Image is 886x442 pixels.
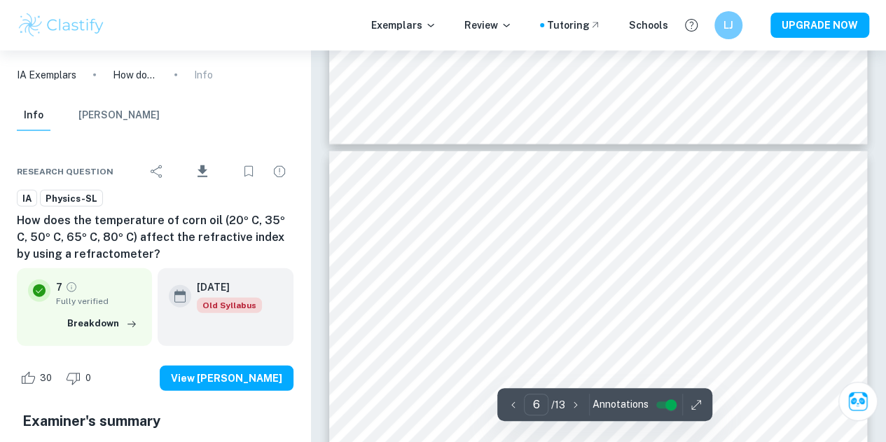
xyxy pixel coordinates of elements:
[41,192,102,206] span: Physics-SL
[56,279,62,295] p: 7
[17,67,76,83] a: IA Exemplars
[17,100,50,131] button: Info
[113,67,158,83] p: How does the temperature of corn oil (20º C, 35º C, 50º C, 65º C, 80º C) affect the refractive in...
[56,295,141,308] span: Fully verified
[17,190,37,207] a: IA
[838,382,878,421] button: Ask Clai
[714,11,742,39] button: LJ
[62,367,99,389] div: Dislike
[770,13,869,38] button: UPGRADE NOW
[17,212,293,263] h6: How does the temperature of corn oil (20º C, 35º C, 50º C, 65º C, 80º C) affect the refractive in...
[371,18,436,33] p: Exemplars
[593,397,649,412] span: Annotations
[17,165,113,178] span: Research question
[64,313,141,334] button: Breakdown
[265,158,293,186] div: Report issue
[197,298,262,313] span: Old Syllabus
[143,158,171,186] div: Share
[174,153,232,190] div: Download
[22,410,288,431] h5: Examiner's summary
[17,367,60,389] div: Like
[40,190,103,207] a: Physics-SL
[17,11,106,39] img: Clastify logo
[721,18,737,33] h6: LJ
[32,371,60,385] span: 30
[197,279,251,295] h6: [DATE]
[194,67,213,83] p: Info
[160,366,293,391] button: View [PERSON_NAME]
[78,371,99,385] span: 0
[679,13,703,37] button: Help and Feedback
[464,18,512,33] p: Review
[551,397,565,413] p: / 13
[629,18,668,33] a: Schools
[18,192,36,206] span: IA
[65,281,78,293] a: Grade fully verified
[78,100,160,131] button: [PERSON_NAME]
[547,18,601,33] a: Tutoring
[235,158,263,186] div: Bookmark
[197,298,262,313] div: Starting from the May 2025 session, the Physics IA requirements have changed. It's OK to refer to...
